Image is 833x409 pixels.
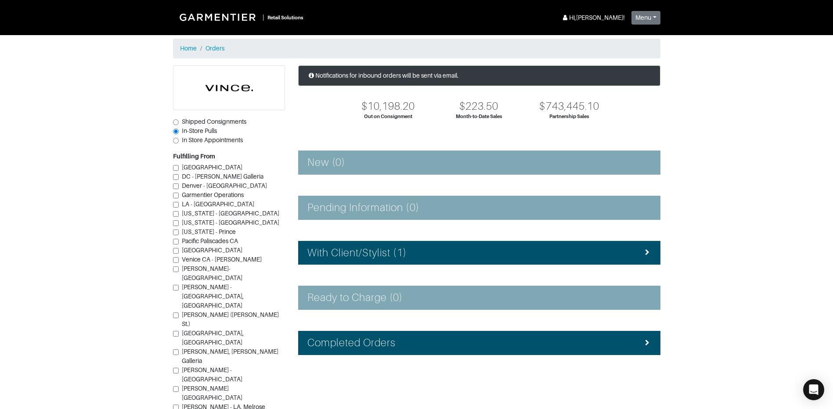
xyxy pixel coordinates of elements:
[182,201,254,208] span: LA - [GEOGRAPHIC_DATA]
[173,220,179,226] input: [US_STATE] - [GEOGRAPHIC_DATA]
[173,138,179,144] input: In Store Appointments
[307,337,396,349] h4: Completed Orders
[182,210,279,217] span: [US_STATE] - [GEOGRAPHIC_DATA]
[182,385,242,401] span: [PERSON_NAME][GEOGRAPHIC_DATA]
[182,136,243,144] span: In Store Appointments
[173,349,179,355] input: [PERSON_NAME], [PERSON_NAME] Galleria
[361,100,415,113] div: $10,198.20
[173,285,179,291] input: [PERSON_NAME] - [GEOGRAPHIC_DATA], [GEOGRAPHIC_DATA]
[182,247,242,254] span: [GEOGRAPHIC_DATA]
[173,129,179,134] input: In-Store Pulls
[182,228,236,235] span: [US_STATE] - Prince
[182,256,262,263] span: Venice CA - [PERSON_NAME]
[182,127,217,134] span: In-Store Pulls
[561,13,624,22] div: Hi, [PERSON_NAME] !
[173,39,660,58] nav: breadcrumb
[307,156,345,169] h4: New (0)
[182,118,246,125] span: Shipped Consignments
[173,331,179,337] input: [GEOGRAPHIC_DATA], [GEOGRAPHIC_DATA]
[307,247,407,259] h4: With Client/Stylist (1)
[173,368,179,373] input: [PERSON_NAME] - [GEOGRAPHIC_DATA]
[182,283,244,309] span: [PERSON_NAME] - [GEOGRAPHIC_DATA], [GEOGRAPHIC_DATA]
[307,201,419,214] h4: Pending Information (0)
[173,257,179,263] input: Venice CA - [PERSON_NAME]
[182,265,242,281] span: [PERSON_NAME]-[GEOGRAPHIC_DATA]
[173,266,179,272] input: [PERSON_NAME]-[GEOGRAPHIC_DATA]
[549,113,589,120] div: Partnership Sales
[173,7,307,27] a: |Retail Solutions
[459,100,498,113] div: $223.50
[173,165,179,171] input: [GEOGRAPHIC_DATA]
[803,379,824,400] div: Open Intercom Messenger
[173,239,179,244] input: Pacific Paliscades CA
[182,219,279,226] span: [US_STATE] - [GEOGRAPHIC_DATA]
[364,113,412,120] div: Out on Consignment
[173,119,179,125] input: Shipped Consignments
[175,9,263,25] img: Garmentier
[298,65,660,86] div: Notifications for inbound orders will be sent via email.
[180,45,197,52] a: Home
[173,174,179,180] input: DC - [PERSON_NAME] Galleria
[173,66,285,110] img: cyAkLTq7csKWtL9WARqkkVaF.png
[182,330,244,346] span: [GEOGRAPHIC_DATA], [GEOGRAPHIC_DATA]
[182,182,267,189] span: Denver - [GEOGRAPHIC_DATA]
[182,348,278,364] span: [PERSON_NAME], [PERSON_NAME] Galleria
[182,191,244,198] span: Garmentier Operations
[173,211,179,217] input: [US_STATE] - [GEOGRAPHIC_DATA]
[456,113,502,120] div: Month-to-Date Sales
[173,152,215,161] label: Fulfilling From
[173,386,179,392] input: [PERSON_NAME][GEOGRAPHIC_DATA]
[539,100,599,113] div: $743,445.10
[182,311,279,327] span: [PERSON_NAME] ([PERSON_NAME] St.)
[173,312,179,318] input: [PERSON_NAME] ([PERSON_NAME] St.)
[206,45,224,52] a: Orders
[173,193,179,198] input: Garmentier Operations
[173,230,179,235] input: [US_STATE] - Prince
[173,183,179,189] input: Denver - [GEOGRAPHIC_DATA]
[182,173,263,180] span: DC - [PERSON_NAME] Galleria
[631,11,660,25] button: Menu
[182,237,238,244] span: Pacific Paliscades CA
[182,366,242,383] span: [PERSON_NAME] - [GEOGRAPHIC_DATA]
[173,202,179,208] input: LA - [GEOGRAPHIC_DATA]
[173,248,179,254] input: [GEOGRAPHIC_DATA]
[182,164,242,171] span: [GEOGRAPHIC_DATA]
[263,13,264,22] div: |
[307,291,403,304] h4: Ready to Charge (0)
[267,15,303,20] small: Retail Solutions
